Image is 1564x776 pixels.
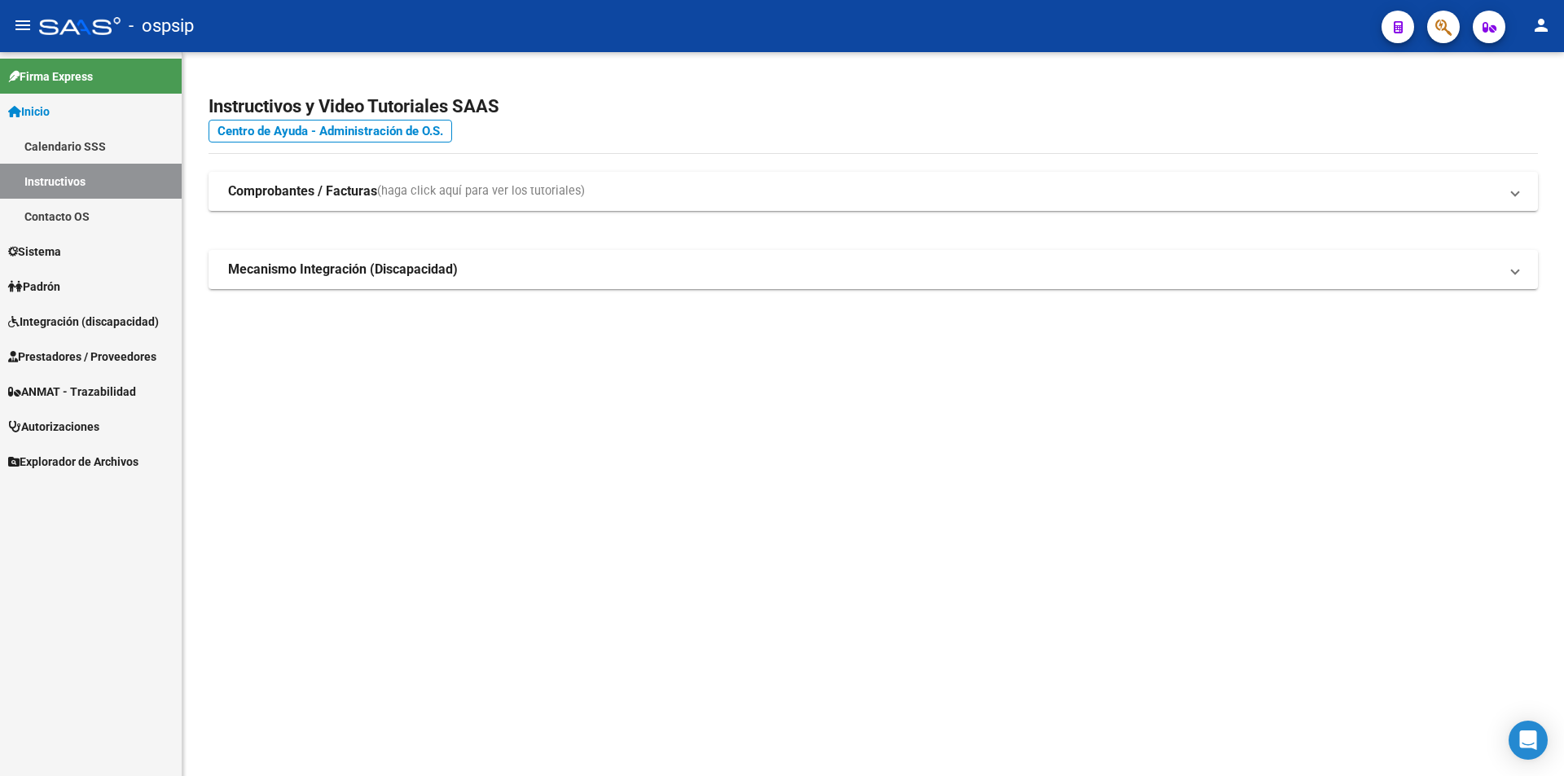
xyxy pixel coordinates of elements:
[8,243,61,261] span: Sistema
[8,278,60,296] span: Padrón
[13,15,33,35] mat-icon: menu
[1531,15,1551,35] mat-icon: person
[129,8,194,44] span: - ospsip
[209,91,1538,122] h2: Instructivos y Video Tutoriales SAAS
[8,348,156,366] span: Prestadores / Proveedores
[1509,721,1548,760] div: Open Intercom Messenger
[228,261,458,278] strong: Mecanismo Integración (Discapacidad)
[209,172,1538,211] mat-expansion-panel-header: Comprobantes / Facturas(haga click aquí para ver los tutoriales)
[8,453,138,471] span: Explorador de Archivos
[8,103,50,121] span: Inicio
[8,313,159,331] span: Integración (discapacidad)
[377,182,585,200] span: (haga click aquí para ver los tutoriales)
[209,120,452,142] a: Centro de Ayuda - Administración de O.S.
[8,383,136,401] span: ANMAT - Trazabilidad
[228,182,377,200] strong: Comprobantes / Facturas
[209,250,1538,289] mat-expansion-panel-header: Mecanismo Integración (Discapacidad)
[8,418,99,436] span: Autorizaciones
[8,68,93,85] span: Firma Express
